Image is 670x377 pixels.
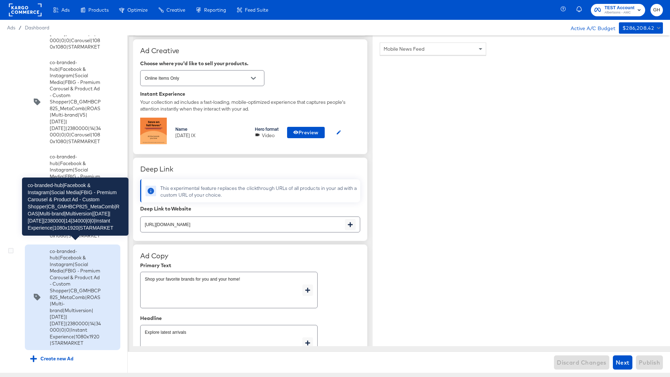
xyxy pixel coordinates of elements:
div: Headline [140,315,360,321]
span: Next [616,358,630,367]
div: Hero format [255,126,279,132]
div: Primary Text [140,263,360,268]
div: co-branded-hub|Facebook & Instagram|Social Media|FBIG - Premium Carousel & Product Ad - Custom Sh... [7,244,120,350]
div: co-branded-hub|Facebook & Instagram|Social Media|FBIG - Premium Carousel & Product Ad - Custom Sh... [7,56,120,148]
div: Instant Experience [140,91,360,97]
button: Open [248,73,259,84]
button: GH [650,4,663,16]
textarea: Explore latest arrivals [145,331,302,356]
textarea: Shop your favorite brands for you and your home! [145,277,302,303]
div: co-branded-hub|Facebook & Instagram|Social Media|FBIG - Premium Carousel & Product Ad - Custom Sh... [7,150,120,242]
span: Products [88,7,109,13]
input: https://www.example.com/page [141,214,345,229]
button: Preview [287,127,325,138]
div: co-branded-hub|Facebook & Instagram|Social Media|FBIG - Premium Carousel & Product Ad - Custom Sh... [50,248,101,347]
span: GH [653,6,660,14]
span: Feed Suite [245,7,268,13]
img: Oct25 IX [140,118,167,144]
div: Ad Creative [140,46,360,55]
button: TEST AccountAlbertsons - AMC [591,4,645,16]
div: $286,208.42 [622,24,654,33]
span: Preview [293,128,319,137]
a: Dashboard [25,25,49,30]
span: Reporting [204,7,226,13]
div: Ad Copy [140,252,360,260]
span: Creative [166,7,185,13]
div: Create new Ad [25,352,120,366]
div: Name [175,126,246,132]
input: Select Product Sales Channel [143,74,250,83]
div: Create new Ad [30,355,73,362]
div: This experimental feature replaces the clickthrough URLs of all products in your ad with a custom... [160,185,357,198]
span: Optimize [127,7,148,13]
div: Your collection ad includes a fast-loading, mobile-optimized experience that captures people's at... [140,99,360,112]
span: / [15,25,25,30]
div: Deep Link to Website [140,206,360,212]
div: Video [262,132,275,139]
div: Deep Link [140,165,360,173]
button: Next [613,355,632,370]
div: [DATE] IX [175,132,246,139]
div: co-branded-hub|Facebook & Instagram|Social Media|FBIG - Premium Carousel & Product Ad - Custom Sh... [50,59,101,145]
div: Choose where you'd like to sell your products. [140,61,360,66]
div: Active A/C Budget [563,22,615,33]
div: co-branded-hub|Facebook & Instagram|Social Media|FBIG - Premium Carousel & Product Ad - Custom Sh... [50,153,101,239]
span: Albertsons - AMC [604,10,635,16]
span: TEST Account [604,4,635,12]
button: $286,208.42 [619,22,663,34]
span: Ads [7,25,15,30]
span: Mobile News Feed [384,46,424,52]
span: Ads [61,7,70,13]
